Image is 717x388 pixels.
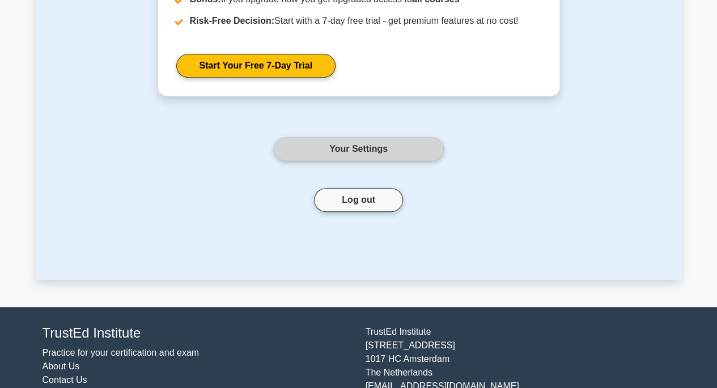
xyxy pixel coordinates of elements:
[43,361,80,371] a: About Us
[314,188,403,212] button: Log out
[176,54,336,78] a: Start Your Free 7-Day Trial
[274,137,444,161] a: Your Settings
[43,348,200,357] a: Practice for your certification and exam
[43,325,352,342] h4: TrustEd Institute
[43,375,87,385] a: Contact Us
